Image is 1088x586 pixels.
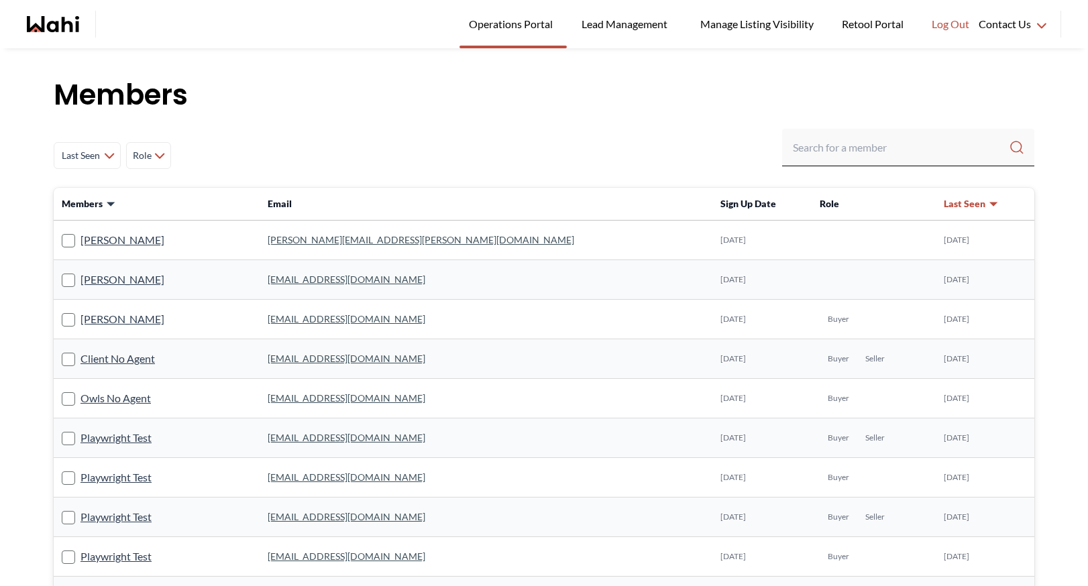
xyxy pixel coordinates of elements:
[828,314,849,325] span: Buyer
[712,339,812,379] td: [DATE]
[469,15,557,33] span: Operations Portal
[944,197,985,211] span: Last Seen
[936,260,1034,300] td: [DATE]
[828,512,849,522] span: Buyer
[268,471,425,483] a: [EMAIL_ADDRESS][DOMAIN_NAME]
[80,548,152,565] a: Playwright Test
[268,234,574,245] a: [PERSON_NAME][EMAIL_ADDRESS][PERSON_NAME][DOMAIN_NAME]
[62,197,116,211] button: Members
[712,497,812,537] td: [DATE]
[712,221,812,260] td: [DATE]
[80,350,155,367] a: Client No Agent
[268,353,425,364] a: [EMAIL_ADDRESS][DOMAIN_NAME]
[820,198,839,209] span: Role
[865,512,885,522] span: Seller
[712,418,812,458] td: [DATE]
[828,353,849,364] span: Buyer
[865,432,885,443] span: Seller
[62,197,103,211] span: Members
[80,390,151,407] a: Owls No Agent
[712,458,812,497] td: [DATE]
[936,339,1034,379] td: [DATE]
[793,135,1009,160] input: Search input
[268,511,425,522] a: [EMAIL_ADDRESS][DOMAIN_NAME]
[268,432,425,443] a: [EMAIL_ADDRESS][DOMAIN_NAME]
[865,353,885,364] span: Seller
[936,300,1034,339] td: [DATE]
[936,497,1034,537] td: [DATE]
[696,15,818,33] span: Manage Listing Visibility
[936,458,1034,497] td: [DATE]
[720,198,776,209] span: Sign Up Date
[268,198,292,209] span: Email
[268,313,425,325] a: [EMAIL_ADDRESS][DOMAIN_NAME]
[936,537,1034,577] td: [DATE]
[80,310,164,328] a: [PERSON_NAME]
[842,15,908,33] span: Retool Portal
[60,143,101,168] span: Last Seen
[582,15,672,33] span: Lead Management
[268,392,425,404] a: [EMAIL_ADDRESS][DOMAIN_NAME]
[828,551,849,562] span: Buyer
[268,550,425,562] a: [EMAIL_ADDRESS][DOMAIN_NAME]
[936,418,1034,458] td: [DATE]
[712,537,812,577] td: [DATE]
[712,260,812,300] td: [DATE]
[828,472,849,483] span: Buyer
[828,432,849,443] span: Buyer
[712,300,812,339] td: [DATE]
[80,469,152,486] a: Playwright Test
[932,15,969,33] span: Log Out
[268,274,425,285] a: [EMAIL_ADDRESS][DOMAIN_NAME]
[80,271,164,288] a: [PERSON_NAME]
[80,429,152,447] a: Playwright Test
[712,379,812,418] td: [DATE]
[944,197,999,211] button: Last Seen
[936,221,1034,260] td: [DATE]
[828,393,849,404] span: Buyer
[27,16,79,32] a: Wahi homepage
[54,75,1034,115] h1: Members
[132,143,152,168] span: Role
[80,231,164,249] a: [PERSON_NAME]
[936,379,1034,418] td: [DATE]
[80,508,152,526] a: Playwright Test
